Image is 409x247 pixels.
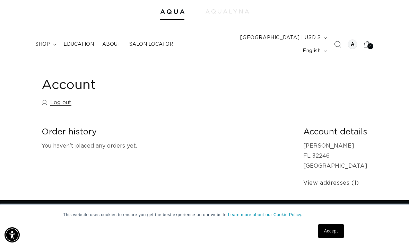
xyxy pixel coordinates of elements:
p: You haven't placed any orders yet. [42,141,292,151]
span: [GEOGRAPHIC_DATA] | USD $ [240,34,321,42]
p: This website uses cookies to ensure you get the best experience on our website. [63,212,346,218]
a: Learn more about our Cookie Policy. [228,212,303,217]
button: [GEOGRAPHIC_DATA] | USD $ [236,31,330,44]
span: English [303,47,321,55]
img: Aqua Hair Extensions [160,9,184,14]
a: Education [59,37,98,52]
div: Accessibility Menu [5,227,20,242]
a: Salon Locator [125,37,177,52]
img: aqualyna.com [206,9,249,14]
a: Log out [42,98,71,108]
h1: Account [42,77,367,94]
a: Accept [318,224,344,238]
button: English [298,44,330,58]
span: 2 [369,43,372,49]
span: About [102,41,121,47]
a: View addresses (1) [303,178,359,188]
a: About [98,37,125,52]
span: Education [63,41,94,47]
summary: Search [330,37,345,52]
h2: Account details [303,127,367,138]
span: Salon Locator [129,41,173,47]
summary: shop [31,37,59,52]
p: [PERSON_NAME] FL 32246 [GEOGRAPHIC_DATA] [303,141,367,171]
h2: Order history [42,127,292,138]
span: shop [35,41,50,47]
